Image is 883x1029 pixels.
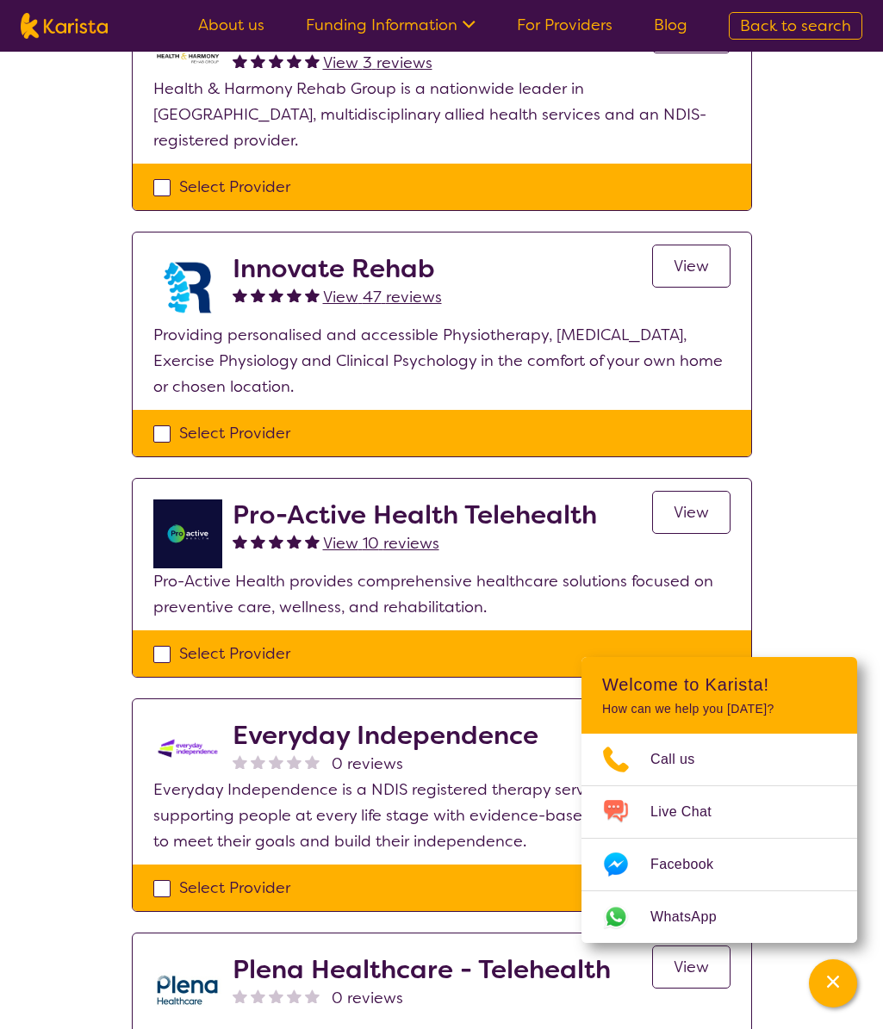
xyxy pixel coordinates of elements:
[323,530,439,556] a: View 10 reviews
[153,76,731,153] p: Health & Harmony Rehab Group is a nationwide leader in [GEOGRAPHIC_DATA], multidisciplinary allie...
[323,53,432,73] span: View 3 reviews
[198,15,264,35] a: About us
[233,754,247,769] img: nonereviewstar
[306,15,476,35] a: Funding Information
[729,12,862,40] a: Back to search
[287,288,302,302] img: fullstar
[305,53,320,68] img: fullstar
[305,989,320,1003] img: nonereviewstar
[674,256,709,276] span: View
[269,534,283,549] img: fullstar
[269,989,283,1003] img: nonereviewstar
[650,747,716,772] span: Call us
[323,50,432,76] a: View 3 reviews
[287,989,302,1003] img: nonereviewstar
[602,702,836,716] p: How can we help you [DATE]?
[305,754,320,769] img: nonereviewstar
[809,959,857,1007] button: Channel Menu
[652,491,731,534] a: View
[153,322,731,400] p: Providing personalised and accessible Physiotherapy, [MEDICAL_DATA], Exercise Physiology and Clin...
[153,954,222,1023] img: qwv9egg5taowukv2xnze.png
[251,288,265,302] img: fullstar
[153,253,222,322] img: znltbgeqwvldyb2dbyjl.png
[323,284,442,310] a: View 47 reviews
[332,751,403,777] span: 0 reviews
[251,989,265,1003] img: nonereviewstar
[674,957,709,977] span: View
[581,891,857,943] a: Web link opens in a new tab.
[287,754,302,769] img: nonereviewstar
[740,15,851,36] span: Back to search
[233,989,247,1003] img: nonereviewstar
[153,720,222,777] img: kdssqoqrr0tfqzmv8ac0.png
[650,852,734,877] span: Facebook
[287,534,302,549] img: fullstar
[233,288,247,302] img: fullstar
[251,534,265,549] img: fullstar
[650,799,732,825] span: Live Chat
[153,499,222,568] img: ymlb0re46ukcwlkv50cv.png
[233,499,597,530] h2: Pro-Active Health Telehealth
[21,13,108,39] img: Karista logo
[251,754,265,769] img: nonereviewstar
[654,15,687,35] a: Blog
[233,253,442,284] h2: Innovate Rehab
[581,734,857,943] ul: Choose channel
[269,53,283,68] img: fullstar
[652,245,731,288] a: View
[674,502,709,523] span: View
[233,954,611,985] h2: Plena Healthcare - Telehealth
[269,754,283,769] img: nonereviewstar
[652,945,731,989] a: View
[233,720,538,751] h2: Everyday Independence
[650,904,737,930] span: WhatsApp
[251,53,265,68] img: fullstar
[581,657,857,943] div: Channel Menu
[305,288,320,302] img: fullstar
[287,53,302,68] img: fullstar
[323,533,439,554] span: View 10 reviews
[269,288,283,302] img: fullstar
[332,985,403,1011] span: 0 reviews
[602,674,836,695] h2: Welcome to Karista!
[233,534,247,549] img: fullstar
[323,287,442,307] span: View 47 reviews
[233,53,247,68] img: fullstar
[153,777,731,854] p: Everyday Independence is a NDIS registered therapy services provider; supporting people at every ...
[517,15,613,35] a: For Providers
[153,568,731,620] p: Pro-Active Health provides comprehensive healthcare solutions focused on preventive care, wellnes...
[305,534,320,549] img: fullstar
